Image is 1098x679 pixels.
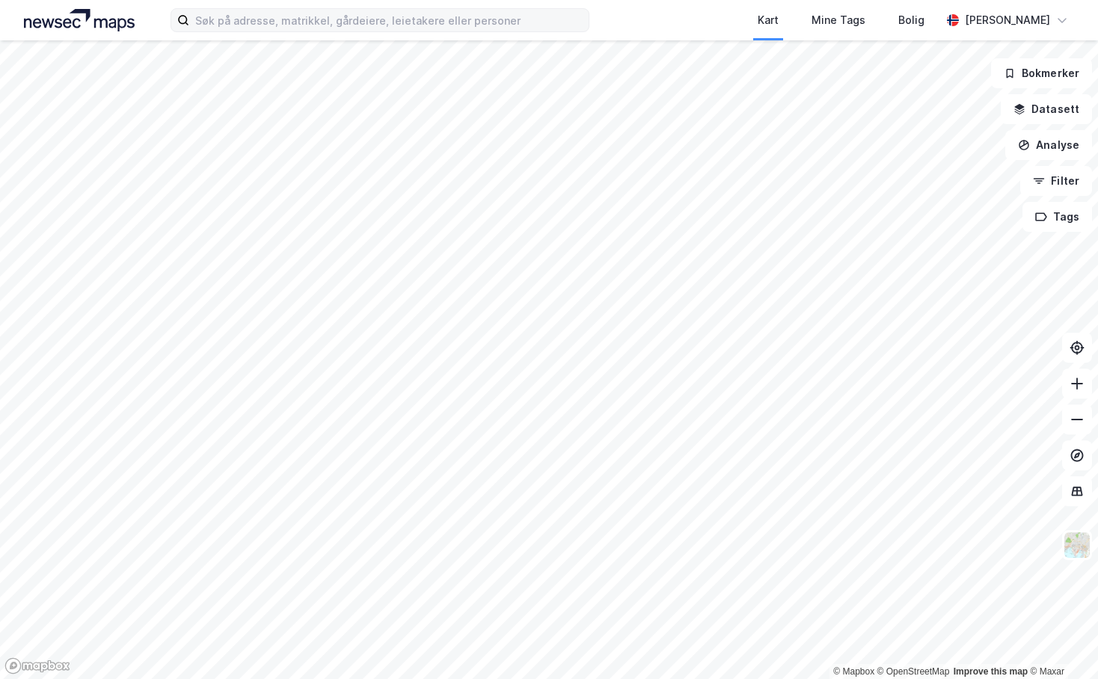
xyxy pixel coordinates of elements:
div: Kart [758,11,779,29]
input: Søk på adresse, matrikkel, gårdeiere, leietakere eller personer [189,9,589,31]
img: logo.a4113a55bc3d86da70a041830d287a7e.svg [24,9,135,31]
div: [PERSON_NAME] [965,11,1050,29]
iframe: Chat Widget [1023,607,1098,679]
div: Bolig [898,11,924,29]
div: Mine Tags [812,11,865,29]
